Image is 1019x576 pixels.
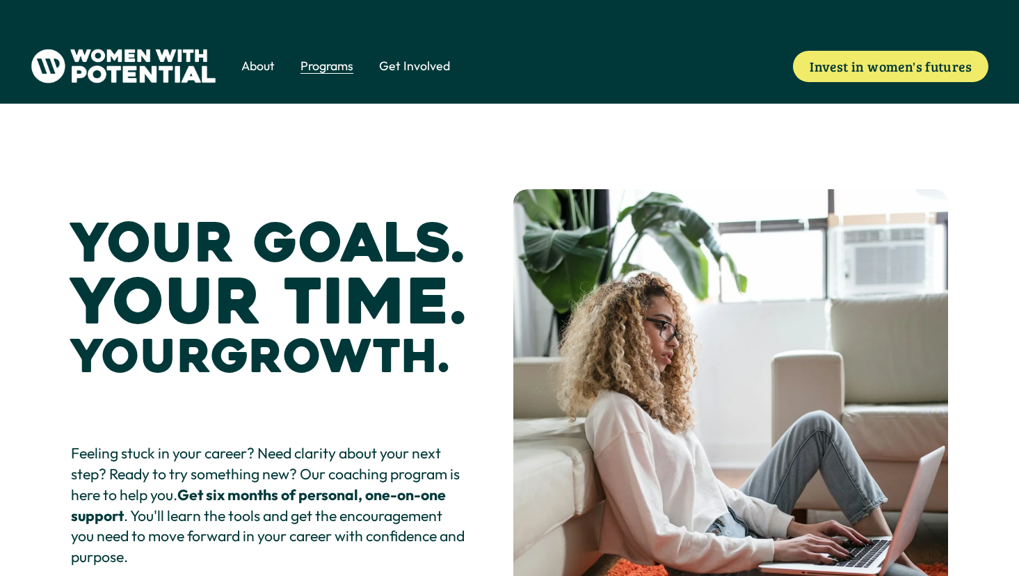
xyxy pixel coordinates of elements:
[211,327,438,386] span: Growth
[31,49,216,83] img: Women With Potential
[71,217,465,271] h1: Your Goals.
[379,58,450,75] span: Get Involved
[241,56,275,76] a: folder dropdown
[71,443,465,568] p: Feeling stuck in your career? Need clarity about your next step? Ready to try something new? Our ...
[71,486,449,525] strong: Get six months of personal, one-on-one support
[379,56,450,76] a: folder dropdown
[241,58,275,75] span: About
[793,51,988,82] a: Invest in women's futures
[71,334,449,380] h1: Your .
[300,58,353,75] span: Programs
[71,271,466,334] h1: Your Time.
[300,56,353,76] a: folder dropdown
